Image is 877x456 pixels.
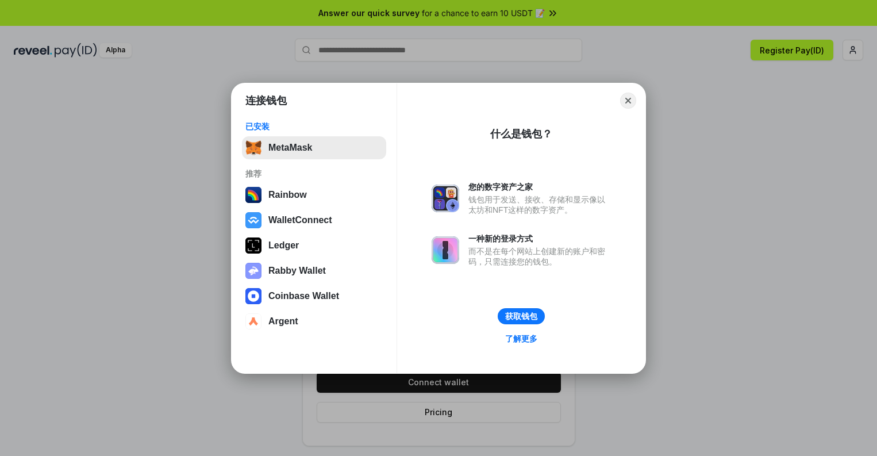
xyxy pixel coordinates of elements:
div: 了解更多 [505,334,537,344]
img: svg+xml,%3Csvg%20xmlns%3D%22http%3A%2F%2Fwww.w3.org%2F2000%2Fsvg%22%20fill%3D%22none%22%20viewBox... [245,263,261,279]
div: 而不是在每个网站上创建新的账户和密码，只需连接您的钱包。 [468,246,611,267]
div: 一种新的登录方式 [468,233,611,244]
h1: 连接钱包 [245,94,287,108]
div: Coinbase Wallet [268,291,339,301]
button: Rainbow [242,183,386,206]
div: MetaMask [268,143,312,153]
img: svg+xml,%3Csvg%20fill%3D%22none%22%20height%3D%2233%22%20viewBox%3D%220%200%2035%2033%22%20width%... [245,140,261,156]
div: 您的数字资产之家 [468,182,611,192]
a: 了解更多 [498,331,544,346]
button: MetaMask [242,136,386,159]
button: Close [620,93,636,109]
button: 获取钱包 [498,308,545,324]
button: Argent [242,310,386,333]
img: svg+xml,%3Csvg%20xmlns%3D%22http%3A%2F%2Fwww.w3.org%2F2000%2Fsvg%22%20fill%3D%22none%22%20viewBox... [432,185,459,212]
div: Rabby Wallet [268,266,326,276]
button: Ledger [242,234,386,257]
div: Ledger [268,240,299,251]
img: svg+xml,%3Csvg%20xmlns%3D%22http%3A%2F%2Fwww.w3.org%2F2000%2Fsvg%22%20fill%3D%22none%22%20viewBox... [432,236,459,264]
img: svg+xml,%3Csvg%20width%3D%2228%22%20height%3D%2228%22%20viewBox%3D%220%200%2028%2028%22%20fill%3D... [245,313,261,329]
div: Argent [268,316,298,327]
div: 钱包用于发送、接收、存储和显示像以太坊和NFT这样的数字资产。 [468,194,611,215]
div: Rainbow [268,190,307,200]
img: svg+xml,%3Csvg%20width%3D%2228%22%20height%3D%2228%22%20viewBox%3D%220%200%2028%2028%22%20fill%3D... [245,288,261,304]
div: 获取钱包 [505,311,537,321]
button: WalletConnect [242,209,386,232]
img: svg+xml,%3Csvg%20xmlns%3D%22http%3A%2F%2Fwww.w3.org%2F2000%2Fsvg%22%20width%3D%2228%22%20height%3... [245,237,261,254]
div: 什么是钱包？ [490,127,552,141]
img: svg+xml,%3Csvg%20width%3D%22120%22%20height%3D%22120%22%20viewBox%3D%220%200%20120%20120%22%20fil... [245,187,261,203]
button: Rabby Wallet [242,259,386,282]
img: svg+xml,%3Csvg%20width%3D%2228%22%20height%3D%2228%22%20viewBox%3D%220%200%2028%2028%22%20fill%3D... [245,212,261,228]
button: Coinbase Wallet [242,285,386,308]
div: 推荐 [245,168,383,179]
div: WalletConnect [268,215,332,225]
div: 已安装 [245,121,383,132]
